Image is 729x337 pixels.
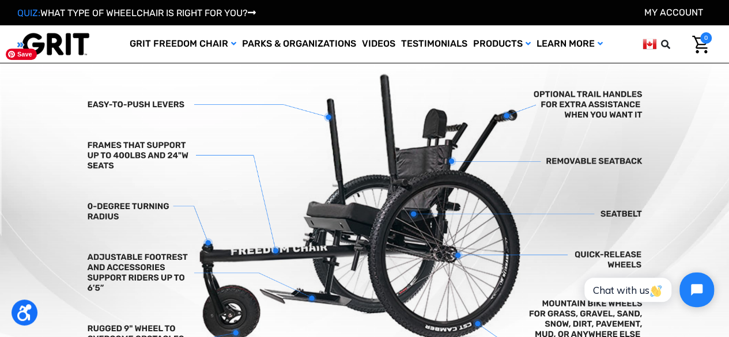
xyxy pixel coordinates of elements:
[17,32,89,56] img: GRIT All-Terrain Wheelchair and Mobility Equipment
[644,7,703,18] a: Account
[239,25,359,63] a: Parks & Organizations
[683,32,712,56] a: Cart with 0 items
[666,32,683,56] input: Search
[6,48,37,60] span: Save
[398,25,470,63] a: Testimonials
[156,47,218,58] span: Phone Number
[700,32,712,44] span: 0
[572,263,724,317] iframe: Tidio Chat
[17,7,40,18] span: QUIZ:
[692,36,709,54] img: Cart
[359,25,398,63] a: Videos
[470,25,534,63] a: Products
[17,7,256,18] a: QUIZ:WHAT TYPE OF WHEELCHAIR IS RIGHT FOR YOU?
[534,25,606,63] a: Learn More
[127,25,239,63] a: GRIT Freedom Chair
[643,37,656,51] img: ca.png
